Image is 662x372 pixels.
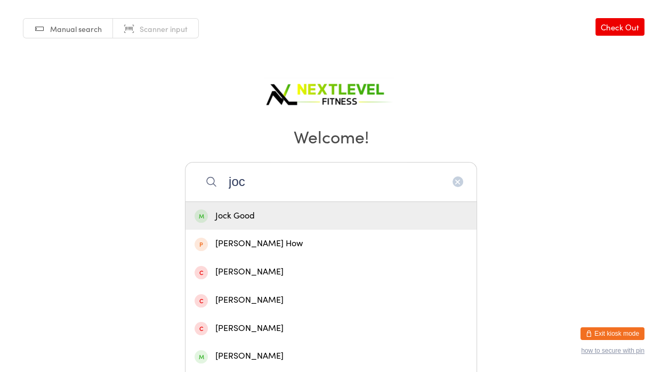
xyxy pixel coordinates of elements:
[185,162,477,201] input: Search
[50,23,102,34] span: Manual search
[11,124,651,148] h2: Welcome!
[195,349,467,363] div: [PERSON_NAME]
[195,321,467,336] div: [PERSON_NAME]
[195,237,467,251] div: [PERSON_NAME] How
[581,347,644,354] button: how to secure with pin
[595,18,644,36] a: Check Out
[195,265,467,279] div: [PERSON_NAME]
[140,23,188,34] span: Scanner input
[195,293,467,308] div: [PERSON_NAME]
[580,327,644,340] button: Exit kiosk mode
[264,75,398,109] img: Next Level Fitness
[195,209,467,223] div: Jock Good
